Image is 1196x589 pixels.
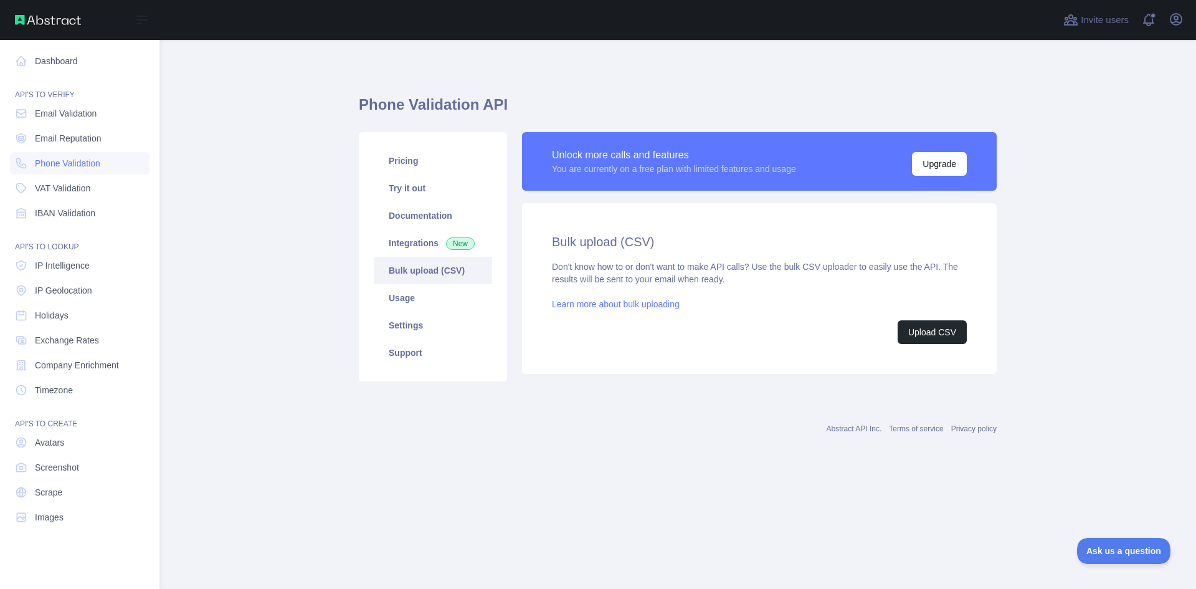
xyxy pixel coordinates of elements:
div: Unlock more calls and features [552,148,796,163]
a: Phone Validation [10,152,149,175]
a: Support [374,339,492,366]
a: Company Enrichment [10,354,149,376]
button: Upload CSV [898,320,967,344]
a: Integrations New [374,229,492,257]
a: IBAN Validation [10,202,149,224]
a: Holidays [10,304,149,327]
span: Timezone [35,384,73,396]
a: Documentation [374,202,492,229]
a: Terms of service [889,424,943,433]
div: API'S TO VERIFY [10,75,149,100]
span: VAT Validation [35,182,90,194]
a: Scrape [10,481,149,504]
button: Upgrade [912,152,967,176]
a: Pricing [374,147,492,175]
a: Learn more about bulk uploading [552,299,680,309]
span: Screenshot [35,461,79,474]
a: Images [10,506,149,529]
iframe: Toggle Customer Support [1077,538,1171,564]
a: Email Validation [10,102,149,125]
h2: Bulk upload (CSV) [552,233,967,251]
span: Email Reputation [35,132,102,145]
span: Invite users [1081,13,1129,27]
span: Scrape [35,486,62,499]
a: Timezone [10,379,149,401]
a: Email Reputation [10,127,149,150]
div: API'S TO LOOKUP [10,227,149,252]
button: Invite users [1061,10,1131,30]
span: Images [35,511,64,524]
a: Bulk upload (CSV) [374,257,492,284]
a: Avatars [10,431,149,454]
span: Holidays [35,309,69,322]
a: VAT Validation [10,177,149,199]
a: Abstract API Inc. [827,424,882,433]
span: IBAN Validation [35,207,95,219]
span: New [446,237,475,250]
span: Avatars [35,436,64,449]
div: You are currently on a free plan with limited features and usage [552,163,796,175]
a: Privacy policy [951,424,997,433]
span: IP Geolocation [35,284,92,297]
a: Settings [374,312,492,339]
span: Company Enrichment [35,359,119,371]
span: Exchange Rates [35,334,99,347]
a: IP Geolocation [10,279,149,302]
div: Don't know how to or don't want to make API calls? Use the bulk CSV uploader to easily use the AP... [552,261,967,344]
a: Exchange Rates [10,329,149,352]
a: Dashboard [10,50,149,72]
a: IP Intelligence [10,254,149,277]
span: IP Intelligence [35,259,90,272]
div: API'S TO CREATE [10,404,149,429]
a: Usage [374,284,492,312]
img: Abstract API [15,15,81,25]
span: Email Validation [35,107,97,120]
a: Try it out [374,175,492,202]
a: Screenshot [10,456,149,479]
h1: Phone Validation API [359,95,997,125]
span: Phone Validation [35,157,100,170]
